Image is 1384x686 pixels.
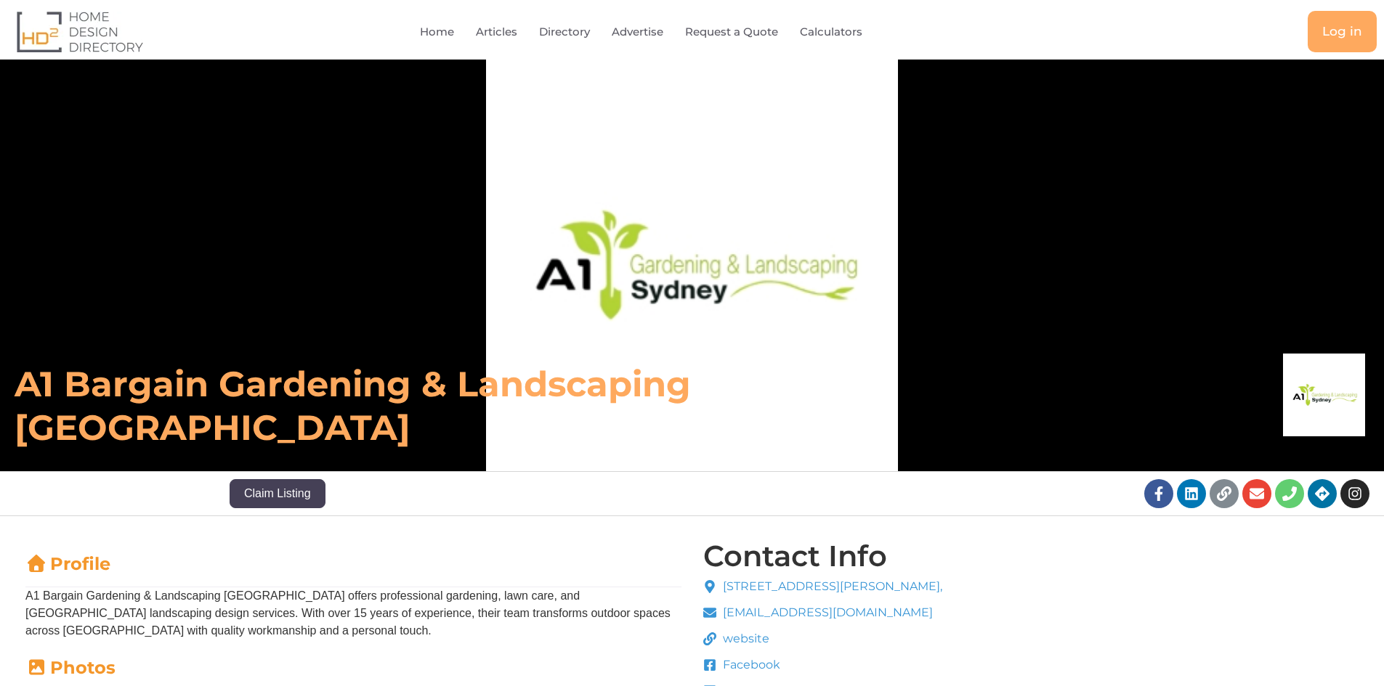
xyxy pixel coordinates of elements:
[719,656,780,674] span: Facebook
[719,604,933,621] span: [EMAIL_ADDRESS][DOMAIN_NAME]
[703,604,943,621] a: [EMAIL_ADDRESS][DOMAIN_NAME]
[703,656,943,674] a: Facebook
[1308,11,1377,52] a: Log in
[685,15,778,49] a: Request a Quote
[719,630,769,648] span: website
[612,15,663,49] a: Advertise
[476,15,517,49] a: Articles
[703,542,887,571] h4: Contact Info
[703,630,943,648] a: website
[15,362,962,449] h6: A1 Bargain Gardening & Landscaping [GEOGRAPHIC_DATA]
[719,578,942,595] span: [STREET_ADDRESS][PERSON_NAME],
[25,657,116,678] a: Photos
[800,15,862,49] a: Calculators
[1322,25,1362,38] span: Log in
[230,479,325,508] button: Claim Listing
[420,15,454,49] a: Home
[25,587,681,640] p: A1 Bargain Gardening & Landscaping [GEOGRAPHIC_DATA] offers professional gardening, lawn care, an...
[25,553,110,574] a: Profile
[539,15,590,49] a: Directory
[281,15,1035,49] nav: Menu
